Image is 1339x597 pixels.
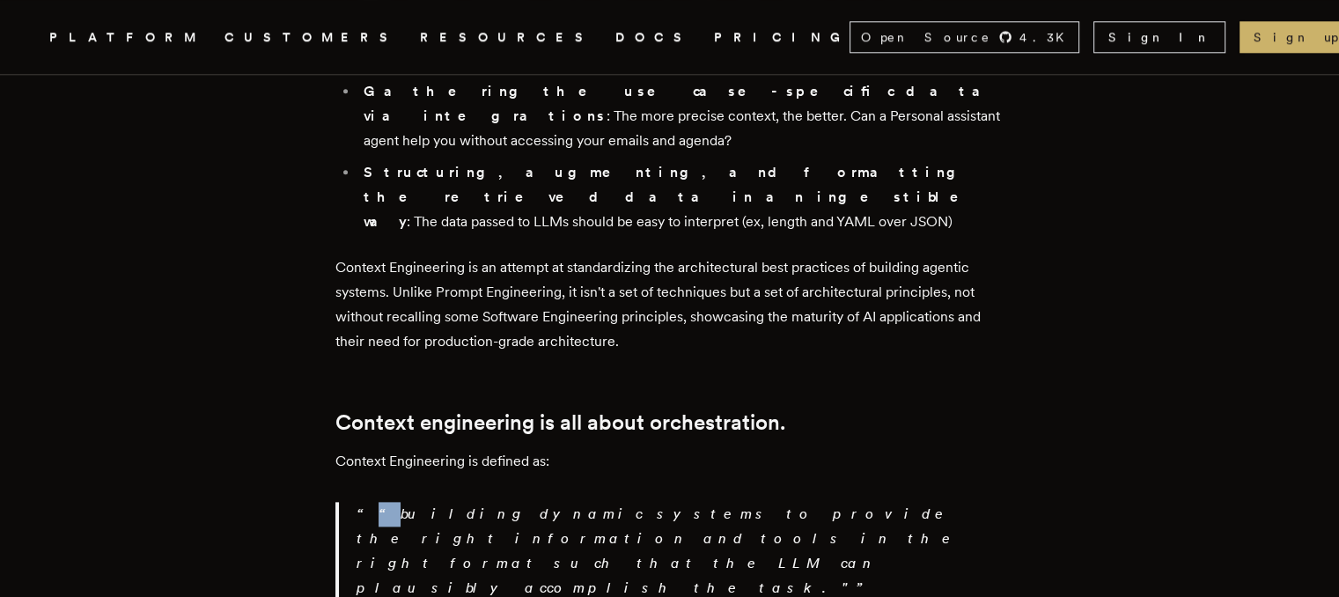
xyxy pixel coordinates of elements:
button: PLATFORM [49,26,203,48]
span: Open Source [861,28,991,46]
h2: Context engineering is all about orchestration. [335,410,1004,435]
strong: Gathering the use case-specific data via integrations [364,83,1001,124]
button: RESOURCES [420,26,594,48]
strong: Structuring, augmenting, and formatting the retrieved data in an ingestible way [364,164,983,230]
li: : The more precise context, the better. Can a Personal assistant agent help you without accessing... [358,79,1004,153]
a: Sign In [1093,21,1225,53]
a: CUSTOMERS [224,26,399,48]
p: Context Engineering is defined as: [335,449,1004,474]
li: : The data passed to LLMs should be easy to interpret (ex, length and YAML over JSON) [358,160,1004,234]
a: PRICING [714,26,850,48]
a: DOCS [615,26,693,48]
p: Context Engineering is an attempt at standardizing the architectural best practices of building a... [335,255,1004,354]
span: 4.3 K [1019,28,1075,46]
